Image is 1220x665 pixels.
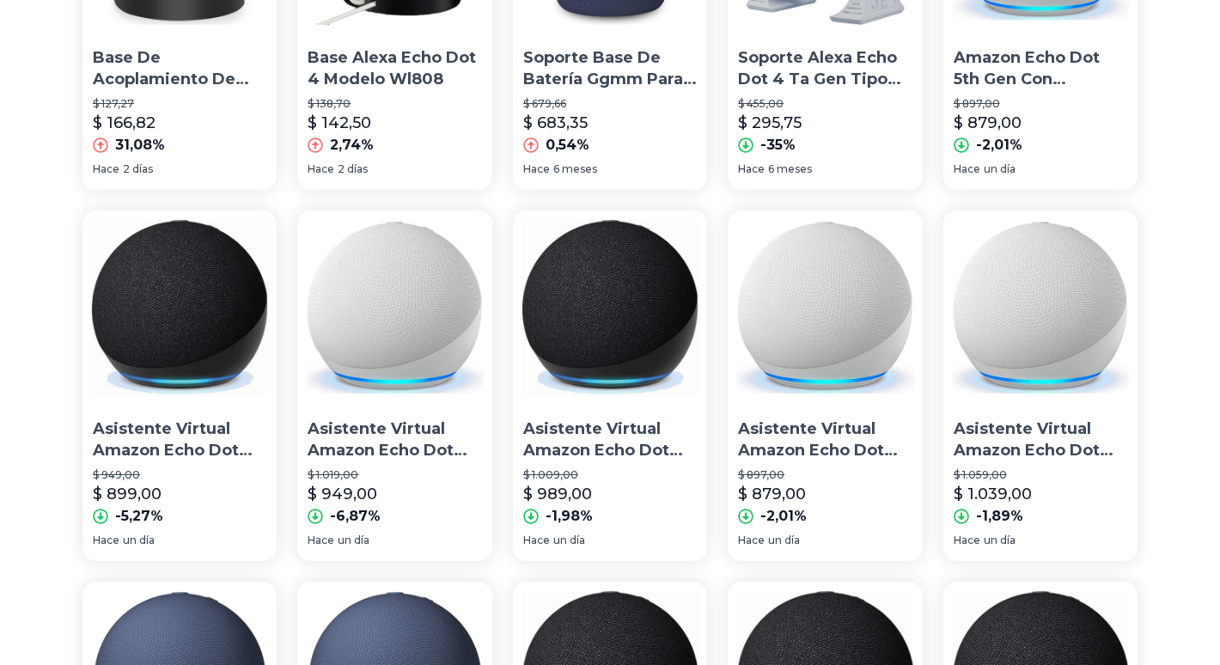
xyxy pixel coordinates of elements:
[760,506,807,527] p: -2,01%
[93,97,266,111] p: $ 127,27
[93,47,266,90] p: Base De Acoplamiento De Escritorio Echo Dot 4th/5th
[93,162,119,176] span: Hace
[308,47,481,90] p: Base Alexa Echo Dot 4 Modelo Wl808
[308,468,481,482] p: $ 1.019,00
[553,534,585,547] span: un día
[976,135,1022,156] p: -2,01%
[738,418,912,461] p: Asistente Virtual Amazon Echo Dot 5ta Gen [PERSON_NAME] Color Glacier White
[954,418,1127,461] p: Asistente Virtual Amazon Echo Dot 5ta Gen [PERSON_NAME] Color Glacier White
[738,534,765,547] span: Hace
[738,97,912,111] p: $ 455,00
[954,97,1127,111] p: $ 897,00
[308,534,334,547] span: Hace
[738,468,912,482] p: $ 897,00
[523,534,550,547] span: Hace
[297,210,491,561] a: Asistente Virtual Amazon Echo Dot 5ta Gen Blanco Color Glacier WhiteAsistente Virtual Amazon Echo...
[954,47,1127,90] p: Amazon Echo Dot 5th Gen Con Asistente Virtual [PERSON_NAME]
[513,210,707,405] img: Asistente Virtual Amazon Echo Dot 5ta Generación Negro
[738,111,802,135] p: $ 295,75
[115,135,165,156] p: 31,08%
[954,468,1127,482] p: $ 1.059,00
[308,97,481,111] p: $ 138,70
[553,162,597,176] span: 6 meses
[123,162,153,176] span: 2 días
[93,482,162,506] p: $ 899,00
[984,534,1016,547] span: un día
[943,210,1138,405] img: Asistente Virtual Amazon Echo Dot 5ta Gen Blanco Color Glacier White
[728,210,922,405] img: Asistente Virtual Amazon Echo Dot 5ta Gen Blanco Color Glacier White
[93,418,266,461] p: Asistente Virtual Amazon Echo Dot 5ta Generación Negro
[976,506,1023,527] p: -1,89%
[308,111,371,135] p: $ 142,50
[738,482,806,506] p: $ 879,00
[768,162,812,176] span: 6 meses
[954,534,980,547] span: Hace
[768,534,800,547] span: un día
[330,135,374,156] p: 2,74%
[954,111,1022,135] p: $ 879,00
[330,506,381,527] p: -6,87%
[297,210,491,405] img: Asistente Virtual Amazon Echo Dot 5ta Gen Blanco Color Glacier White
[738,162,765,176] span: Hace
[308,162,334,176] span: Hace
[308,482,377,506] p: $ 949,00
[523,162,550,176] span: Hace
[943,210,1138,561] a: Asistente Virtual Amazon Echo Dot 5ta Gen Blanco Color Glacier WhiteAsistente Virtual Amazon Echo...
[954,162,980,176] span: Hace
[93,468,266,482] p: $ 949,00
[308,418,481,461] p: Asistente Virtual Amazon Echo Dot 5ta Gen [PERSON_NAME] Color Glacier White
[523,418,697,461] p: Asistente Virtual Amazon Echo Dot 5ta Generación Negro
[523,468,697,482] p: $ 1.009,00
[728,210,922,561] a: Asistente Virtual Amazon Echo Dot 5ta Gen Blanco Color Glacier WhiteAsistente Virtual Amazon Echo...
[115,506,163,527] p: -5,27%
[523,111,588,135] p: $ 683,35
[513,210,707,561] a: Asistente Virtual Amazon Echo Dot 5ta Generación NegroAsistente Virtual Amazon Echo Dot 5ta Gener...
[93,111,156,135] p: $ 166,82
[93,534,119,547] span: Hace
[338,534,369,547] span: un día
[523,482,592,506] p: $ 989,00
[123,534,155,547] span: un día
[82,210,277,561] a: Asistente Virtual Amazon Echo Dot 5ta Generación NegroAsistente Virtual Amazon Echo Dot 5ta Gener...
[954,482,1032,506] p: $ 1.039,00
[738,47,912,90] p: Soporte Alexa Echo Dot 4 Ta Gen Tipo R2d2 Star Wars
[523,97,697,111] p: $ 679,66
[984,162,1016,176] span: un día
[546,506,593,527] p: -1,98%
[523,47,697,90] p: Soporte Base De Batería Ggmm Para Echo Dot 4nd Gen (5200 Mah
[546,135,589,156] p: 0,54%
[82,210,277,405] img: Asistente Virtual Amazon Echo Dot 5ta Generación Negro
[338,162,368,176] span: 2 días
[760,135,796,156] p: -35%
